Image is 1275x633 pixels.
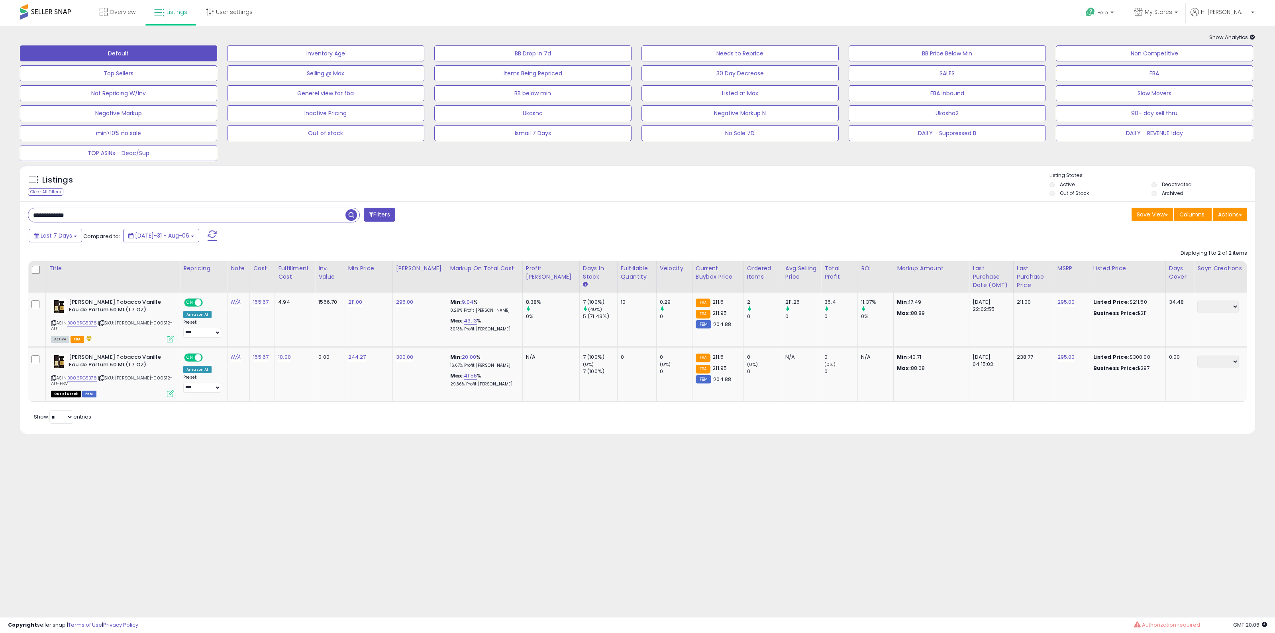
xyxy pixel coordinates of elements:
button: No Sale 7D [641,125,839,141]
button: DAILY - REVENUE 1day [1056,125,1253,141]
strong: Min: [897,298,909,306]
a: N/A [231,353,240,361]
th: The percentage added to the cost of goods (COGS) that forms the calculator for Min & Max prices. [447,261,522,293]
span: FBM [82,391,96,397]
b: Min: [450,298,462,306]
div: $211.50 [1093,299,1159,306]
p: 88.89 [897,310,963,317]
p: 30.13% Profit [PERSON_NAME] [450,326,516,332]
div: 34.48 [1169,299,1188,306]
span: Compared to: [83,232,120,240]
div: Last Purchase Price [1017,264,1051,289]
span: All listings that are currently out of stock and unavailable for purchase on Amazon [51,391,81,397]
div: Min Price [348,264,389,273]
a: 43.13 [464,317,477,325]
div: Fulfillable Quantity [621,264,653,281]
div: 0 [747,354,782,361]
img: 41gGLT-OxXL._SL40_.jpg [51,354,67,370]
b: Min: [450,353,462,361]
div: Displaying 1 to 2 of 2 items [1181,250,1247,257]
button: Inactive Pricing [227,105,424,121]
div: 4.94 [278,299,309,306]
b: [PERSON_NAME] Tobacco Vanille Eau de Parfum 50 ML(1.7 OZ) [69,299,166,315]
span: 211.5 [712,298,724,306]
button: Save View [1132,208,1173,221]
span: Listings [167,8,187,16]
div: $300.00 [1093,354,1159,361]
button: Ukasha [434,105,632,121]
div: 0.29 [660,299,692,306]
small: Days In Stock. [583,281,588,288]
div: 0 [660,368,692,375]
div: Markup on Total Cost [450,264,519,273]
a: 9.04 [462,298,473,306]
button: Ukasha2 [849,105,1046,121]
div: Clear All Filters [28,188,63,196]
small: (0%) [747,361,758,368]
label: Active [1060,181,1075,188]
button: Non Competitive [1056,45,1253,61]
div: 5 (71.43%) [583,313,617,320]
th: CSV column name: cust_attr_1_MSRP [1054,261,1090,293]
a: 155.67 [253,298,269,306]
label: Archived [1162,190,1183,197]
label: Deactivated [1162,181,1192,188]
div: 211.25 [785,299,821,306]
div: 0 [660,313,692,320]
b: Business Price: [1093,364,1137,372]
div: Last Purchase Date (GMT) [973,264,1010,289]
p: 16.67% Profit [PERSON_NAME] [450,363,516,368]
span: Columns [1179,210,1204,218]
span: [DATE]-31 - Aug-06 [135,232,189,240]
div: Amazon AI [183,311,211,318]
button: Last 7 Days [29,229,82,242]
strong: Max: [897,364,911,372]
strong: Min: [897,353,909,361]
a: 244.27 [348,353,366,361]
button: Out of stock [227,125,424,141]
div: N/A [785,354,815,361]
div: 0 [824,313,857,320]
div: Preset: [183,375,221,393]
strong: Max: [897,309,911,317]
span: OFF [202,354,214,361]
button: BB below min [434,85,632,101]
button: BB Drop in 7d [434,45,632,61]
div: Total Profit [824,264,854,281]
div: 0 [747,313,782,320]
span: | SKU: [PERSON_NAME]-000512-AU-FBM [51,375,173,387]
div: % [450,299,516,313]
div: Markup Amount [897,264,966,273]
small: FBM [696,375,711,383]
div: 7 (100%) [583,299,617,306]
a: 295.00 [1057,353,1075,361]
div: MSRP [1057,264,1087,273]
b: Max: [450,372,464,379]
a: B006RG5B78 [67,375,97,381]
span: ON [185,354,195,361]
div: % [450,354,516,368]
div: 8.38% [526,299,579,306]
button: Columns [1174,208,1212,221]
button: Items Being Repriced [434,65,632,81]
div: 0% [526,313,579,320]
div: Sayn Creations [1197,264,1244,273]
button: Not Repricing W/Inv [20,85,217,101]
button: 30 Day Decrease [641,65,839,81]
button: Actions [1213,208,1247,221]
span: Last 7 Days [41,232,72,240]
button: min>10% no sale [20,125,217,141]
small: FBA [696,354,710,362]
button: SALES [849,65,1046,81]
span: Overview [110,8,135,16]
button: Default [20,45,217,61]
div: Days Cover [1169,264,1191,281]
div: Listed Price [1093,264,1162,273]
small: (40%) [588,306,602,313]
a: B006RG5B78 [67,320,97,326]
div: 0.00 [1169,354,1188,361]
a: 211.00 [348,298,363,306]
i: Get Help [1085,7,1095,17]
div: [DATE] 04:15:02 [973,354,1007,368]
div: Amazon AI [183,366,211,373]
